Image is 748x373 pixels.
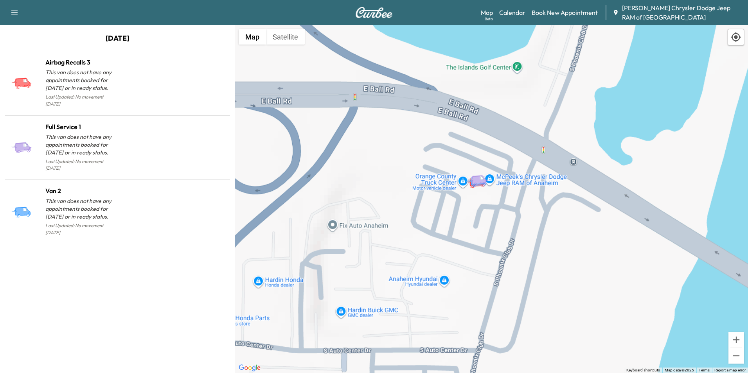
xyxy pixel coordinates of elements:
a: Open this area in Google Maps (opens a new window) [237,363,263,373]
a: MapBeta [481,8,493,17]
button: Show satellite imagery [266,29,305,45]
h1: Full Service 1 [45,122,117,131]
button: Show street map [239,29,266,45]
gmp-advanced-marker: Van 2 [467,168,494,181]
div: Beta [485,16,493,22]
span: Map data ©2025 [665,368,694,372]
gmp-advanced-marker: Full Service 1 [467,167,495,180]
a: Terms (opens in new tab) [699,368,710,372]
p: Last Updated: No movement [DATE] [45,221,117,238]
button: Zoom out [728,348,744,364]
h1: Van 2 [45,186,117,195]
p: This van does not have any appointments booked for [DATE] or in ready status. [45,68,117,92]
p: This van does not have any appointments booked for [DATE] or in ready status. [45,133,117,156]
p: Last Updated: No movement [DATE] [45,92,117,109]
p: This van does not have any appointments booked for [DATE] or in ready status. [45,197,117,221]
a: Report a map error [714,368,746,372]
button: Keyboard shortcuts [626,368,660,373]
a: Book New Appointment [532,8,598,17]
div: Recenter map [728,29,744,45]
a: Calendar [499,8,525,17]
h1: Airbag Recalls 3 [45,57,117,67]
button: Zoom in [728,332,744,348]
img: Google [237,363,263,373]
p: Last Updated: No movement [DATE] [45,156,117,174]
img: Curbee Logo [355,7,393,18]
gmp-advanced-marker: Airbag Recalls 3 [466,169,493,182]
span: [PERSON_NAME] Chrysler Dodge Jeep RAM of [GEOGRAPHIC_DATA] [622,3,742,22]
